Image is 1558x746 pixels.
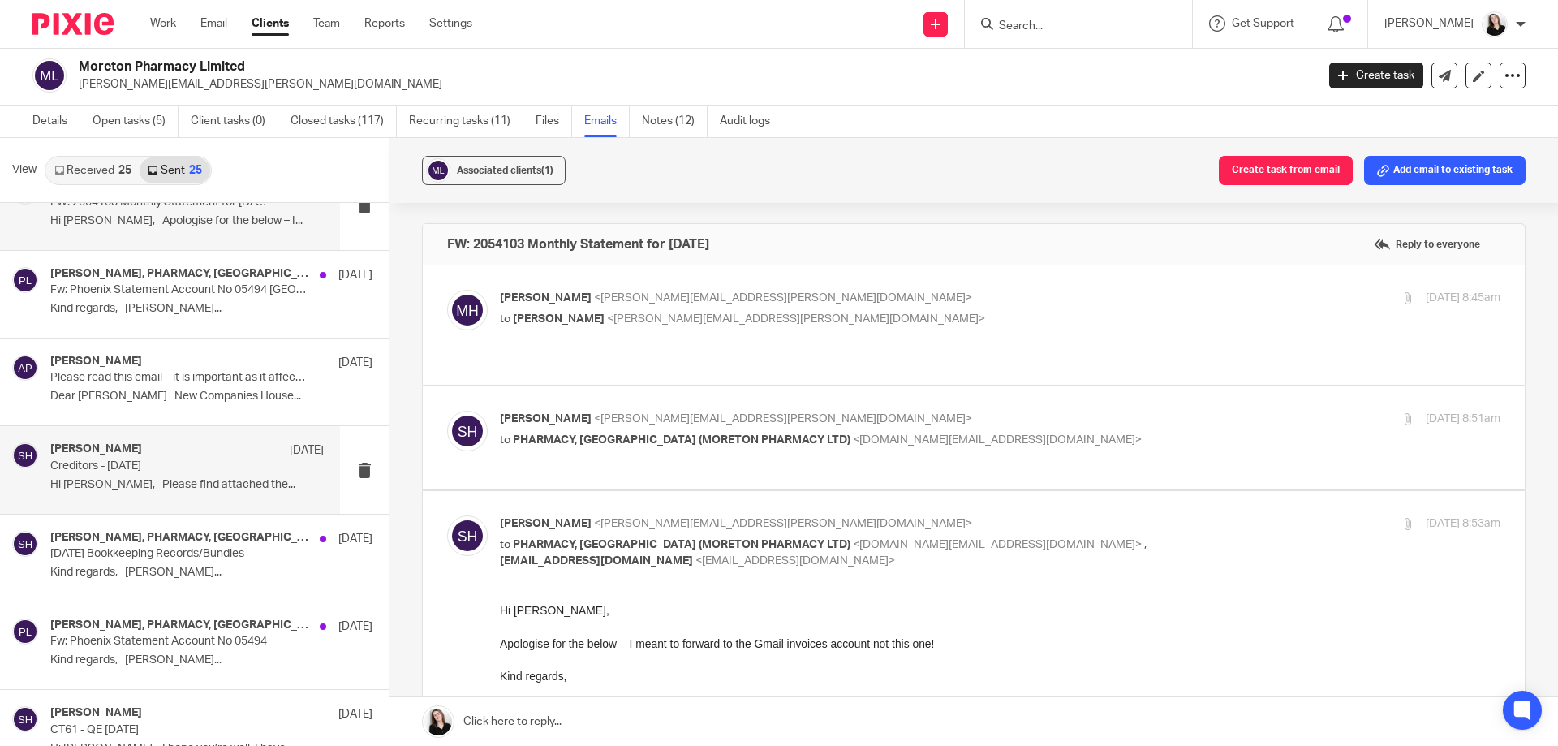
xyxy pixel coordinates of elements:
[594,518,972,529] span: <[PERSON_NAME][EMAIL_ADDRESS][PERSON_NAME][DOMAIN_NAME]>
[500,518,592,529] span: [PERSON_NAME]
[50,302,372,316] p: Kind regards, [PERSON_NAME]...
[1329,63,1423,88] a: Create task
[457,166,553,175] span: Associated clients
[252,15,289,32] a: Clients
[50,653,372,667] p: Kind regards, [PERSON_NAME]...
[364,15,405,32] a: Reports
[513,313,605,325] span: [PERSON_NAME]
[69,362,98,372] span: to view.
[1364,156,1526,185] button: Add email to existing task
[50,214,324,228] p: Hi [PERSON_NAME], Apologise for the below – I...
[50,547,308,561] p: [DATE] Bookkeeping Records/Bundles
[513,539,850,550] span: PHARMACY, [GEOGRAPHIC_DATA] (MORETON PHARMACY LTD)
[384,526,453,536] span: [DOMAIN_NAME]
[140,157,209,183] a: Sent25
[50,478,324,492] p: Hi [PERSON_NAME], Please find attached the...
[12,619,38,645] img: svg%3E
[50,371,308,385] p: Please read this email – it is important as it affects you and your company REMINDER
[447,290,488,330] img: svg%3E
[291,106,397,137] a: Closed tasks (117)
[12,531,38,557] img: svg%3E
[500,539,510,550] span: to
[1482,11,1508,37] img: HR%20Andrew%20Price_Molly_Poppy%20Jakes%20Photography-7.jpg
[500,313,510,325] span: to
[384,524,453,537] a: [DOMAIN_NAME]
[50,635,308,649] p: Fw: Phoenix Statement Account No 05494
[200,15,227,32] a: Email
[1426,515,1500,533] p: [DATE] 8:53am
[338,706,372,722] p: [DATE]
[594,413,972,425] span: <[PERSON_NAME][EMAIL_ADDRESS][PERSON_NAME][DOMAIN_NAME]>
[642,106,708,137] a: Notes (12)
[313,15,340,32] a: Team
[1426,411,1500,428] p: [DATE] 8:51am
[32,106,80,137] a: Details
[853,539,1142,550] span: <[DOMAIN_NAME][EMAIL_ADDRESS][DOMAIN_NAME]>
[12,267,38,293] img: svg%3E
[584,106,630,137] a: Emails
[50,566,372,580] p: Kind regards, [PERSON_NAME]...
[447,411,488,451] img: svg%3E
[422,156,566,185] button: Associated clients(1)
[500,413,592,425] span: [PERSON_NAME]
[338,531,372,547] p: [DATE]
[189,165,202,176] div: 25
[50,723,308,737] p: CT61 - QE [DATE]
[32,58,67,93] img: svg%3E
[12,706,38,732] img: svg%3E
[513,434,850,446] span: PHARMACY, [GEOGRAPHIC_DATA] (MORETON PHARMACY LTD)
[50,390,372,403] p: Dear [PERSON_NAME] New Companies House...
[79,76,1305,93] p: [PERSON_NAME][EMAIL_ADDRESS][PERSON_NAME][DOMAIN_NAME]
[79,58,1060,75] h2: Moreton Pharmacy Limited
[50,706,142,720] h4: [PERSON_NAME]
[50,531,312,545] h4: [PERSON_NAME], PHARMACY, [GEOGRAPHIC_DATA] (MORETON PHARMACY LTD)
[1232,18,1294,29] span: Get Support
[500,434,510,446] span: to
[720,106,782,137] a: Audit logs
[338,619,372,635] p: [DATE]
[710,411,857,420] span: [EMAIL_ADDRESS][DOMAIN_NAME]
[50,355,142,369] h4: [PERSON_NAME]
[50,619,312,632] h4: [PERSON_NAME], PHARMACY, [GEOGRAPHIC_DATA] (MORETON PHARMACY LTD)
[50,196,269,209] p: FW: 2054103 Monthly Statement for [DATE]
[290,442,324,459] p: [DATE]
[46,157,140,183] a: Received25
[1219,156,1353,185] button: Create task from email
[429,15,472,32] a: Settings
[93,106,179,137] a: Open tasks (5)
[426,158,450,183] img: svg%3E
[500,292,592,304] span: [PERSON_NAME]
[1370,232,1484,257] label: Reply to everyone
[12,355,38,381] img: svg%3E
[997,19,1143,34] input: Search
[338,355,372,371] p: [DATE]
[447,515,488,556] img: svg%3E
[594,292,972,304] span: <[PERSON_NAME][EMAIL_ADDRESS][PERSON_NAME][DOMAIN_NAME]>
[12,162,37,179] span: View
[1144,539,1147,550] span: ,
[118,165,131,176] div: 25
[6,277,153,290] a: [EMAIL_ADDRESS][DOMAIN_NAME]
[853,434,1142,446] span: <[DOMAIN_NAME][EMAIL_ADDRESS][DOMAIN_NAME]>
[12,442,38,468] img: svg%3E
[8,294,77,307] a: [DOMAIN_NAME]
[607,313,985,325] span: <[PERSON_NAME][EMAIL_ADDRESS][PERSON_NAME][DOMAIN_NAME]>
[1384,15,1474,32] p: [PERSON_NAME]
[338,267,372,283] p: [DATE]
[447,236,709,252] h4: FW: 2054103 Monthly Statement for [DATE]
[541,166,553,175] span: (1)
[500,555,693,567] span: [EMAIL_ADDRESS][DOMAIN_NAME]
[50,459,269,473] p: Creditors - [DATE]
[6,279,153,289] span: [EMAIL_ADDRESS][DOMAIN_NAME]
[32,13,114,35] img: Pixie
[695,555,895,567] span: <[EMAIL_ADDRESS][DOMAIN_NAME]>
[8,296,77,306] span: [DOMAIN_NAME]
[150,15,176,32] a: Work
[191,106,278,137] a: Client tasks (0)
[409,106,523,137] a: Recurring tasks (11)
[1426,290,1500,307] p: [DATE] 8:45am
[50,267,312,281] h4: [PERSON_NAME], PHARMACY, [GEOGRAPHIC_DATA] (MORETON PHARMACY LTD)
[710,408,857,421] a: [EMAIL_ADDRESS][DOMAIN_NAME]
[50,283,308,297] p: Fw: Phoenix Statement Account No 05494 [GEOGRAPHIC_DATA]
[50,442,142,456] h4: [PERSON_NAME]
